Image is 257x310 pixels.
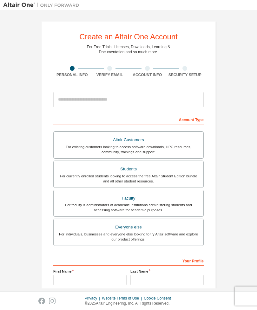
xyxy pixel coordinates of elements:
[57,202,200,213] div: For faculty & administrators of academic institutions administering students and accessing softwa...
[57,144,200,155] div: For existing customers looking to access software downloads, HPC resources, community, trainings ...
[53,255,204,266] div: Your Profile
[57,194,200,203] div: Faculty
[57,174,200,184] div: For currently enrolled students looking to access the free Altair Student Edition bundle and all ...
[91,72,129,77] div: Verify Email
[102,296,144,301] div: Website Terms of Use
[57,232,200,242] div: For individuals, businesses and everyone else looking to try Altair software and explore our prod...
[49,298,56,304] img: instagram.svg
[57,223,200,232] div: Everyone else
[85,301,175,306] p: © 2025 Altair Engineering, Inc. All Rights Reserved.
[144,296,175,301] div: Cookie Consent
[79,33,178,41] div: Create an Altair One Account
[87,44,170,55] div: For Free Trials, Licenses, Downloads, Learning & Documentation and so much more.
[130,269,204,274] label: Last Name
[57,135,200,144] div: Altair Customers
[166,72,204,77] div: Security Setup
[53,72,91,77] div: Personal Info
[3,2,82,8] img: Altair One
[85,296,102,301] div: Privacy
[53,114,204,124] div: Account Type
[38,298,45,304] img: facebook.svg
[128,72,166,77] div: Account Info
[57,165,200,174] div: Students
[53,269,127,274] label: First Name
